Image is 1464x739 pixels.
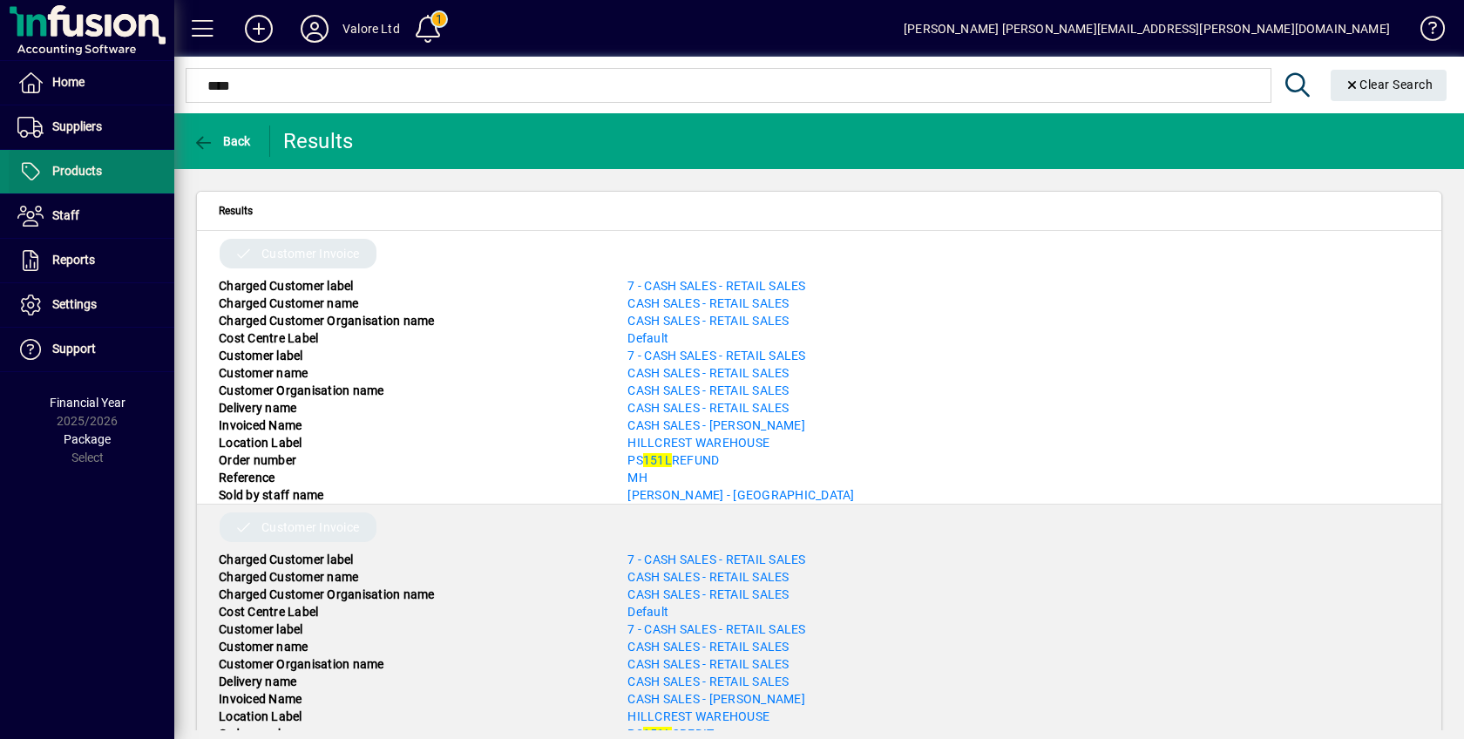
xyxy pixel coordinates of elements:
[206,329,614,347] div: Cost Centre Label
[627,692,805,706] a: CASH SALES - [PERSON_NAME]
[643,453,672,467] em: 151L
[9,194,174,238] a: Staff
[627,331,668,345] a: Default
[206,486,614,504] div: Sold by staff name
[206,277,614,295] div: Charged Customer label
[52,164,102,178] span: Products
[627,622,805,636] a: 7 - CASH SALES - RETAIL SALES
[627,471,647,485] a: MH
[261,519,359,536] span: Customer Invoice
[627,709,769,723] a: HILLCREST WAREHOUSE
[206,417,614,434] div: Invoiced Name
[627,553,805,566] a: 7 - CASH SALES - RETAIL SALES
[206,364,614,382] div: Customer name
[9,61,174,105] a: Home
[206,399,614,417] div: Delivery name
[206,451,614,469] div: Order number
[206,295,614,312] div: Charged Customer name
[64,432,111,446] span: Package
[206,655,614,673] div: Customer Organisation name
[627,488,854,502] a: [PERSON_NAME] - [GEOGRAPHIC_DATA]
[52,119,102,133] span: Suppliers
[287,13,342,44] button: Profile
[50,396,125,410] span: Financial Year
[1345,78,1433,92] span: Clear Search
[627,279,805,293] a: 7 - CASH SALES - RETAIL SALES
[52,208,79,222] span: Staff
[52,75,85,89] span: Home
[188,125,255,157] button: Back
[627,640,789,654] a: CASH SALES - RETAIL SALES
[206,586,614,603] div: Charged Customer Organisation name
[9,150,174,193] a: Products
[206,347,614,364] div: Customer label
[193,134,251,148] span: Back
[206,568,614,586] div: Charged Customer name
[627,453,719,467] span: PS REFUND
[206,638,614,655] div: Customer name
[627,605,668,619] a: Default
[206,382,614,399] div: Customer Organisation name
[627,418,805,432] a: CASH SALES - [PERSON_NAME]
[9,283,174,327] a: Settings
[342,15,400,43] div: Valore Ltd
[627,587,789,601] a: CASH SALES - RETAIL SALES
[1407,3,1442,60] a: Knowledge Base
[627,296,789,310] a: CASH SALES - RETAIL SALES
[206,673,614,690] div: Delivery name
[206,551,614,568] div: Charged Customer label
[206,469,614,486] div: Reference
[627,383,789,397] a: CASH SALES - RETAIL SALES
[231,13,287,44] button: Add
[261,245,359,262] span: Customer Invoice
[1331,70,1447,101] button: Clear
[206,690,614,708] div: Invoiced Name
[904,15,1390,43] div: [PERSON_NAME] [PERSON_NAME][EMAIL_ADDRESS][PERSON_NAME][DOMAIN_NAME]
[174,125,270,157] app-page-header-button: Back
[627,366,789,380] a: CASH SALES - RETAIL SALES
[206,603,614,620] div: Cost Centre Label
[627,314,789,328] a: CASH SALES - RETAIL SALES
[9,239,174,282] a: Reports
[52,342,96,356] span: Support
[206,434,614,451] div: Location Label
[627,453,719,467] a: PS151LREFUND
[627,657,789,671] a: CASH SALES - RETAIL SALES
[283,127,357,155] div: Results
[9,105,174,149] a: Suppliers
[52,253,95,267] span: Reports
[627,349,805,363] a: 7 - CASH SALES - RETAIL SALES
[627,675,789,688] a: CASH SALES - RETAIL SALES
[52,297,97,311] span: Settings
[206,312,614,329] div: Charged Customer Organisation name
[206,620,614,638] div: Customer label
[206,708,614,725] div: Location Label
[219,201,253,220] span: Results
[627,401,789,415] a: CASH SALES - RETAIL SALES
[9,328,174,371] a: Support
[627,570,789,584] a: CASH SALES - RETAIL SALES
[627,436,769,450] a: HILLCREST WAREHOUSE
